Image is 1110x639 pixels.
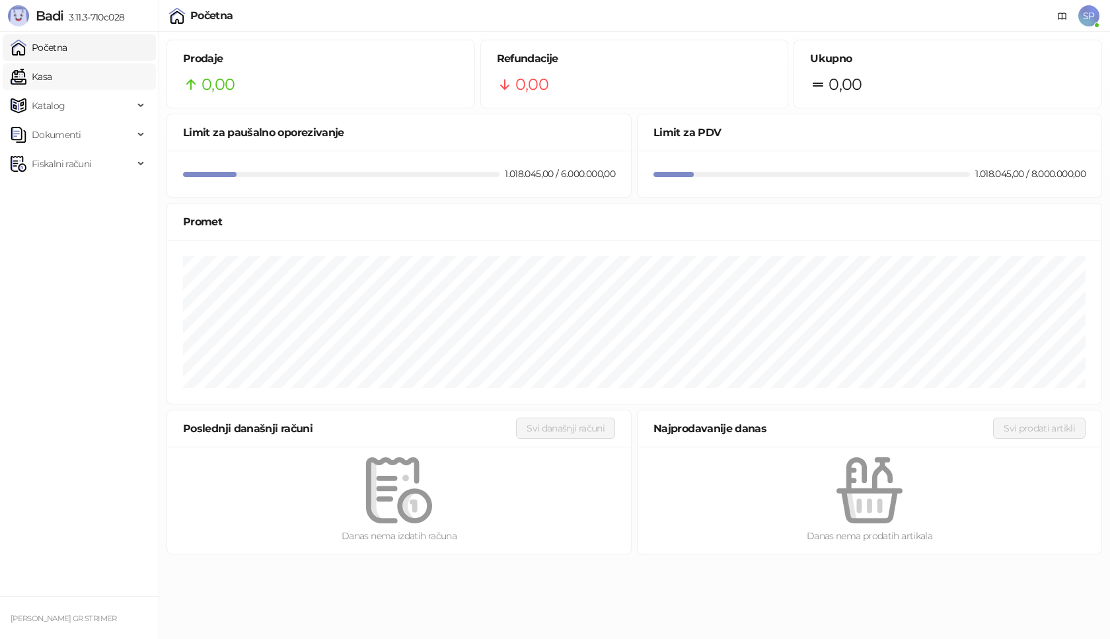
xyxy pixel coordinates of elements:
div: 1.018.045,00 / 8.000.000,00 [973,167,1088,181]
div: Početna [190,11,233,21]
div: Danas nema izdatih računa [188,529,610,543]
a: Kasa [11,63,52,90]
button: Svi prodati artikli [993,418,1086,439]
button: Svi današnji računi [516,418,615,439]
h5: Refundacije [497,51,772,67]
div: Limit za PDV [653,124,1086,141]
div: Promet [183,213,1086,230]
span: SP [1078,5,1099,26]
img: Logo [8,5,29,26]
span: Badi [36,8,63,24]
div: Limit za paušalno oporezivanje [183,124,615,141]
a: Početna [11,34,67,61]
div: Najprodavanije danas [653,420,993,437]
span: 0,00 [515,72,548,97]
span: 0,00 [202,72,235,97]
span: 0,00 [829,72,862,97]
div: 1.018.045,00 / 6.000.000,00 [502,167,618,181]
h5: Prodaje [183,51,459,67]
h5: Ukupno [810,51,1086,67]
small: [PERSON_NAME] GR STRIMER [11,614,117,623]
div: Poslednji današnji računi [183,420,516,437]
div: Danas nema prodatih artikala [659,529,1080,543]
span: 3.11.3-710c028 [63,11,124,23]
span: Dokumenti [32,122,81,148]
a: Dokumentacija [1052,5,1073,26]
span: Katalog [32,93,65,119]
span: Fiskalni računi [32,151,91,177]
